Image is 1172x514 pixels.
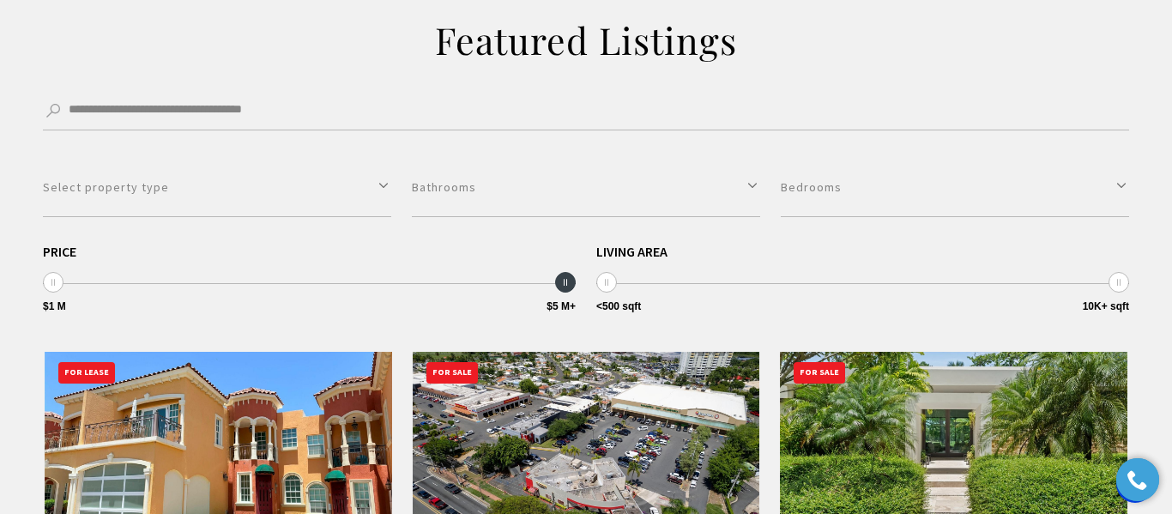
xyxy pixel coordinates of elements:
div: For Lease [58,362,115,384]
div: For Sale [794,362,845,384]
span: <500 sqft [596,301,641,311]
button: Bedrooms [781,158,1129,217]
span: $5 M+ [547,301,576,311]
button: Bathrooms [412,158,760,217]
button: Select property type [43,158,391,217]
input: Search by Address, City, or Neighborhood [43,92,1129,130]
span: $1 M [43,301,66,311]
div: For Sale [426,362,478,384]
span: 10K+ sqft [1083,301,1129,311]
h2: Featured Listings [217,16,955,64]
